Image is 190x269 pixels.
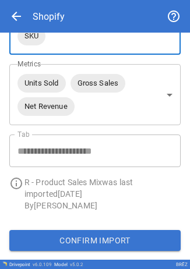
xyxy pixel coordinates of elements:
[70,262,83,267] span: v 5.0.2
[71,76,126,90] span: Gross Sales
[17,29,45,43] span: SKU
[2,261,7,266] img: Drivepoint
[54,262,83,267] div: Model
[176,262,188,267] div: BRĒZ
[24,200,181,211] p: By [PERSON_NAME]
[9,230,181,251] button: Confirm Import
[17,100,75,113] span: Net Revenue
[9,176,23,190] span: info_outline
[17,129,30,139] label: Tab
[17,76,66,90] span: Units Sold
[33,262,52,267] span: v 6.0.109
[9,9,23,23] span: arrow_back
[24,176,181,200] p: R - Product Sales Mix was last imported [DATE]
[17,59,41,69] label: Metrics
[33,11,65,22] div: Shopify
[9,262,52,267] div: Drivepoint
